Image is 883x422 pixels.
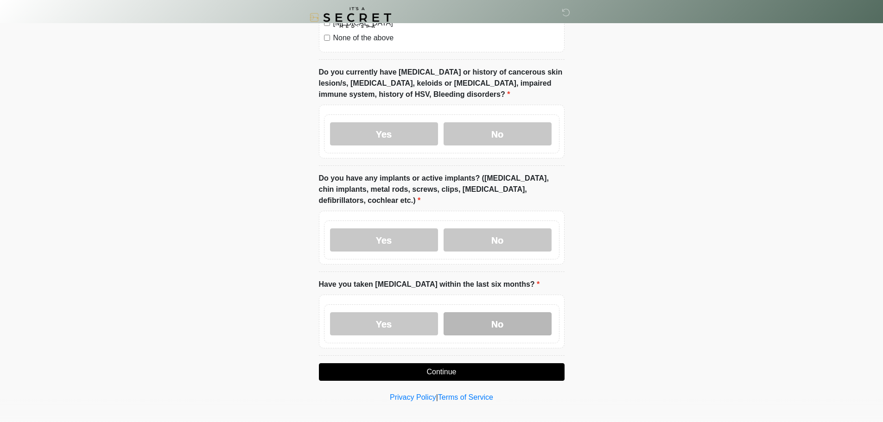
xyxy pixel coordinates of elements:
label: No [444,122,552,145]
input: None of the above [324,35,330,41]
label: Yes [330,312,438,335]
label: None of the above [333,32,559,44]
label: Do you currently have [MEDICAL_DATA] or history of cancerous skin lesion/s, [MEDICAL_DATA], keloi... [319,67,565,100]
label: Do you have any implants or active implants? ([MEDICAL_DATA], chin implants, metal rods, screws, ... [319,173,565,206]
label: No [444,312,552,335]
a: | [436,393,438,401]
label: No [444,228,552,252]
button: Continue [319,363,565,381]
a: Terms of Service [438,393,493,401]
label: Have you taken [MEDICAL_DATA] within the last six months? [319,279,540,290]
img: It's A Secret Med Spa Logo [310,7,391,28]
a: Privacy Policy [390,393,436,401]
label: Yes [330,228,438,252]
label: Yes [330,122,438,145]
